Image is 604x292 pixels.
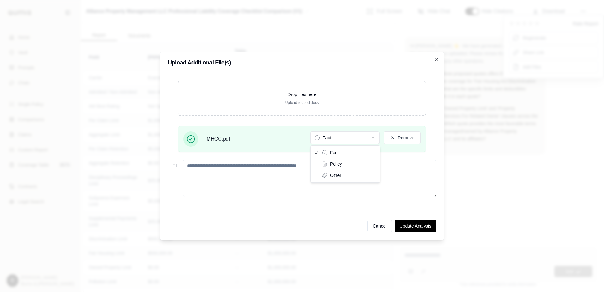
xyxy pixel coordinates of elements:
span: TMHCC.pdf [203,135,230,143]
button: Cancel [367,220,392,232]
button: Remove [384,131,421,144]
button: Update Analysis [395,220,436,232]
span: Fact [330,149,339,156]
p: Drop files here [189,91,415,98]
span: Other [330,172,341,179]
h2: Upload Additional File(s) [168,60,436,65]
span: Policy [330,161,342,167]
p: Upload related docs [189,100,415,105]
